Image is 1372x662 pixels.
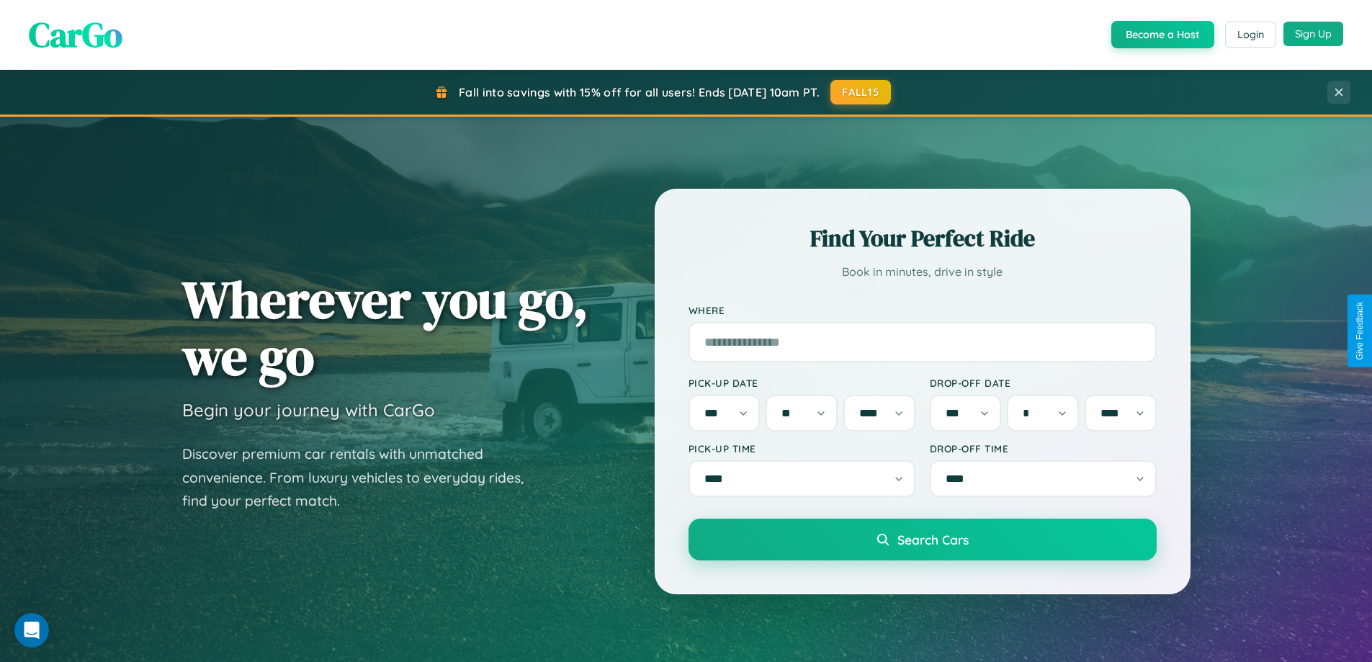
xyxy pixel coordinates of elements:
button: Sign Up [1283,22,1343,46]
p: Book in minutes, drive in style [689,261,1157,282]
button: FALL15 [830,80,891,104]
button: Search Cars [689,519,1157,560]
label: Pick-up Time [689,442,915,455]
h2: Find Your Perfect Ride [689,223,1157,254]
label: Where [689,304,1157,316]
h3: Begin your journey with CarGo [182,399,435,421]
label: Drop-off Date [930,377,1157,389]
button: Login [1225,22,1276,48]
span: CarGo [29,11,122,58]
label: Pick-up Date [689,377,915,389]
p: Discover premium car rentals with unmatched convenience. From luxury vehicles to everyday rides, ... [182,442,542,513]
label: Drop-off Time [930,442,1157,455]
div: Give Feedback [1355,302,1365,360]
span: Search Cars [897,532,969,547]
button: Become a Host [1111,21,1214,48]
iframe: Intercom live chat [14,613,49,648]
h1: Wherever you go, we go [182,271,588,385]
span: Fall into savings with 15% off for all users! Ends [DATE] 10am PT. [459,85,820,99]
